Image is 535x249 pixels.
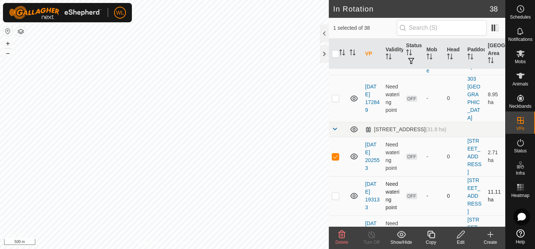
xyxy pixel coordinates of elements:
span: OFF [406,193,417,199]
a: [STREET_ADDRESS] [467,177,481,214]
a: 303 [GEOGRAPHIC_DATA] [467,76,480,121]
span: 38 [490,3,498,14]
a: [DATE] 172849 [365,84,380,113]
td: 0 [444,137,464,176]
span: OFF [406,96,417,102]
span: Status [514,149,526,153]
span: Animals [512,82,528,86]
button: Reset Map [3,27,12,36]
a: [DATE] 202553 [365,142,380,171]
div: Edit [446,239,476,246]
p-sorticon: Activate to sort [339,51,345,56]
td: 0 [444,75,464,122]
div: Create [476,239,505,246]
th: [GEOGRAPHIC_DATA] Area [485,39,505,69]
th: Head [444,39,464,69]
span: Infra [516,171,525,175]
span: Schedules [510,15,531,19]
th: Validity [383,39,403,69]
p-sorticon: Activate to sort [447,55,453,61]
span: Heatmap [511,193,529,198]
p-sorticon: Activate to sort [488,58,494,64]
h2: In Rotation [333,4,490,13]
div: [STREET_ADDRESS] [365,126,447,133]
a: [DATE] 193133 [365,181,380,210]
span: WL [116,9,124,17]
div: - [427,192,441,200]
td: Need watering point [383,176,403,216]
th: Mob [424,39,444,69]
img: Gallagher Logo [9,6,102,19]
span: (31.8 ha) [425,126,446,132]
span: VPs [516,126,524,131]
button: + [3,39,12,48]
td: 2.71 ha [485,137,505,176]
td: Need watering point [383,75,403,122]
th: Paddock [464,39,485,69]
a: Help [506,226,535,247]
th: VP [362,39,383,69]
p-sorticon: Activate to sort [406,51,412,56]
a: Privacy Policy [135,239,163,246]
td: Need watering point [383,137,403,176]
div: Show/Hide [386,239,416,246]
button: – [3,49,12,58]
div: - [427,153,441,161]
button: Map Layers [16,27,25,36]
th: Status [403,39,424,69]
span: Help [516,240,525,244]
a: Contact Us [172,239,194,246]
p-sorticon: Activate to sort [386,55,392,61]
span: Delete [335,240,348,245]
td: 11.11 ha [485,176,505,216]
div: Copy [416,239,446,246]
div: Turn Off [357,239,386,246]
p-sorticon: Activate to sort [467,55,473,61]
div: - [427,94,441,102]
td: 8.95 ha [485,75,505,122]
p-sorticon: Activate to sort [350,51,356,56]
td: 0 [444,176,464,216]
span: Neckbands [509,104,531,109]
span: 1 selected of 38 [333,24,397,32]
a: [STREET_ADDRESS] [467,138,481,175]
span: Notifications [508,37,532,42]
span: OFF [406,153,417,160]
span: Mobs [515,59,526,64]
input: Search (S) [397,20,487,36]
p-sorticon: Activate to sort [427,55,432,61]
